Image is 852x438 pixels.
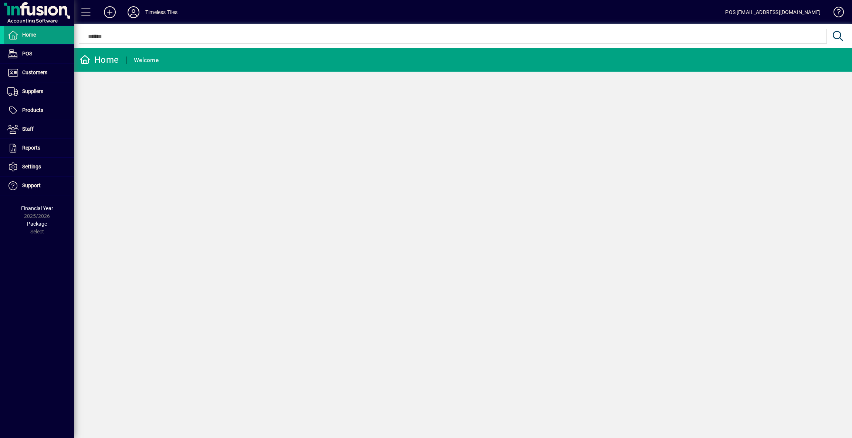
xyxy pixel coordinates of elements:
[27,221,47,227] span: Package
[725,6,821,18] div: POS [EMAIL_ADDRESS][DOMAIN_NAME]
[4,120,74,138] a: Staff
[145,6,177,18] div: Timeless Tiles
[4,64,74,82] a: Customers
[22,182,41,188] span: Support
[80,54,119,66] div: Home
[22,88,43,94] span: Suppliers
[22,32,36,38] span: Home
[22,51,32,57] span: POS
[21,205,53,211] span: Financial Year
[22,107,43,113] span: Products
[4,45,74,63] a: POS
[98,6,122,19] button: Add
[22,164,41,170] span: Settings
[22,69,47,75] span: Customers
[4,101,74,120] a: Products
[4,82,74,101] a: Suppliers
[122,6,145,19] button: Profile
[4,177,74,195] a: Support
[22,145,40,151] span: Reports
[828,1,843,25] a: Knowledge Base
[4,158,74,176] a: Settings
[4,139,74,157] a: Reports
[134,54,159,66] div: Welcome
[22,126,34,132] span: Staff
